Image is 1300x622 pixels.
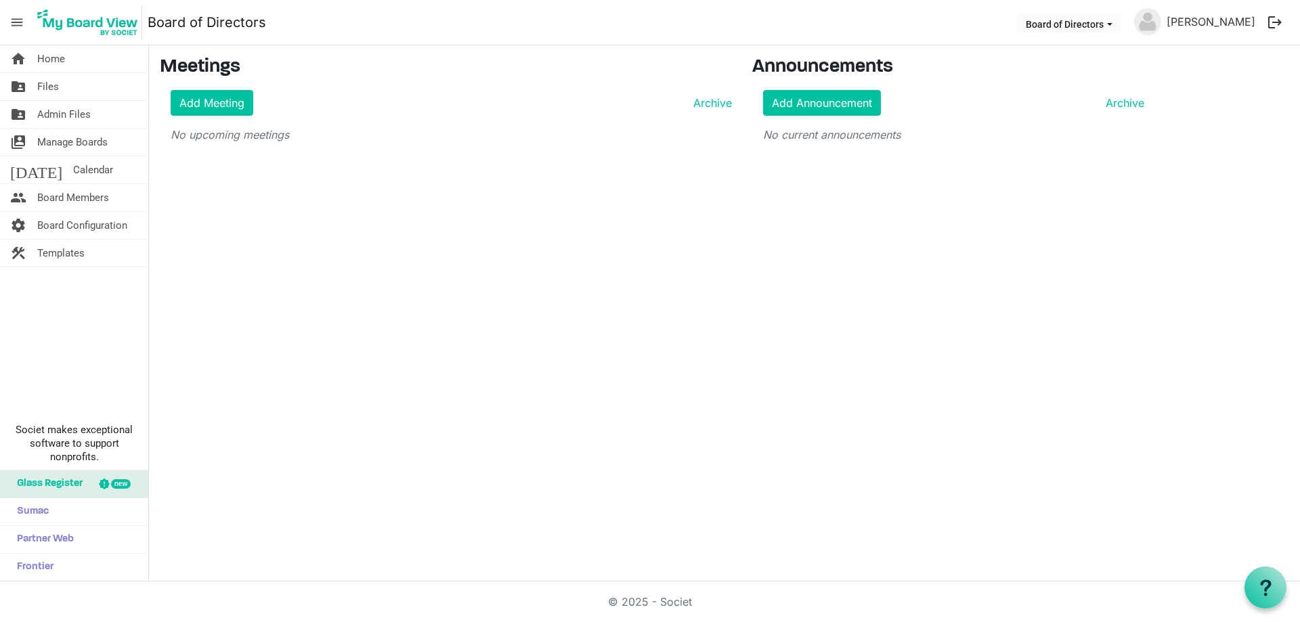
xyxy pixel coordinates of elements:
span: home [10,45,26,72]
p: No upcoming meetings [171,127,732,143]
span: Sumac [10,498,49,525]
span: Files [37,73,59,100]
span: construction [10,240,26,267]
span: Admin Files [37,101,91,128]
span: [DATE] [10,156,62,183]
a: Board of Directors [148,9,266,36]
a: My Board View Logo [33,5,148,39]
span: settings [10,212,26,239]
img: no-profile-picture.svg [1134,8,1161,35]
a: © 2025 - Societ [608,595,692,608]
button: Board of Directors dropdownbutton [1017,14,1121,33]
span: Templates [37,240,85,267]
span: folder_shared [10,73,26,100]
img: My Board View Logo [33,5,142,39]
a: [PERSON_NAME] [1161,8,1261,35]
span: Societ makes exceptional software to support nonprofits. [6,423,142,464]
div: new [111,479,131,489]
span: people [10,184,26,211]
span: switch_account [10,129,26,156]
span: Frontier [10,554,53,581]
span: Board Configuration [37,212,127,239]
span: Manage Boards [37,129,108,156]
span: Calendar [73,156,113,183]
a: Archive [688,95,732,111]
a: Add Meeting [171,90,253,116]
h3: Meetings [160,56,732,79]
span: Board Members [37,184,109,211]
span: Partner Web [10,526,74,553]
button: logout [1261,8,1289,37]
a: Archive [1100,95,1144,111]
span: Home [37,45,65,72]
span: Glass Register [10,470,83,497]
span: menu [4,9,30,35]
span: folder_shared [10,101,26,128]
h3: Announcements [752,56,1155,79]
a: Add Announcement [763,90,881,116]
p: No current announcements [763,127,1144,143]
